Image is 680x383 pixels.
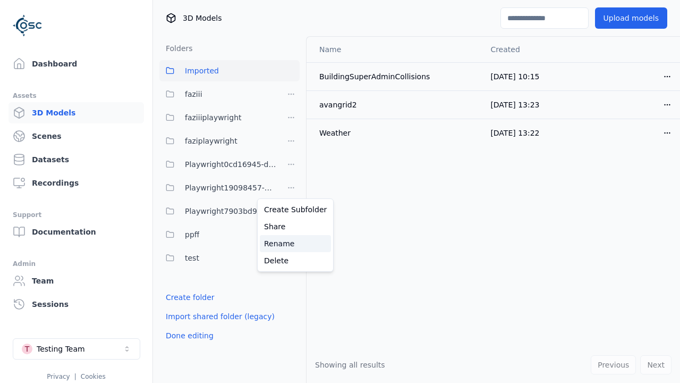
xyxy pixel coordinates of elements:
[260,235,331,252] a: Rename
[260,252,331,269] a: Delete
[260,201,331,218] a: Create Subfolder
[260,218,331,235] a: Share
